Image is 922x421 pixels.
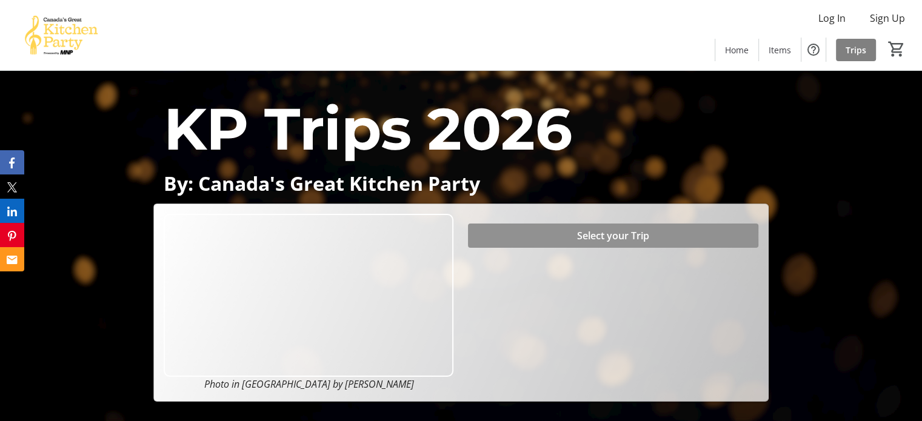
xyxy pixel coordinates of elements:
[577,228,649,243] span: Select your Trip
[164,214,453,377] img: Campaign CTA Media Photo
[204,377,413,391] em: Photo in [GEOGRAPHIC_DATA] by [PERSON_NAME]
[468,224,758,248] button: Select your Trip
[809,8,855,28] button: Log In
[163,173,758,194] p: By: Canada's Great Kitchen Party
[163,93,572,164] span: KP Trips 2026
[801,38,826,62] button: Help
[870,11,905,25] span: Sign Up
[759,39,801,61] a: Items
[769,44,791,56] span: Items
[846,44,866,56] span: Trips
[7,5,115,65] img: Canada’s Great Kitchen Party's Logo
[886,38,907,60] button: Cart
[836,39,876,61] a: Trips
[715,39,758,61] a: Home
[818,11,846,25] span: Log In
[860,8,915,28] button: Sign Up
[725,44,749,56] span: Home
